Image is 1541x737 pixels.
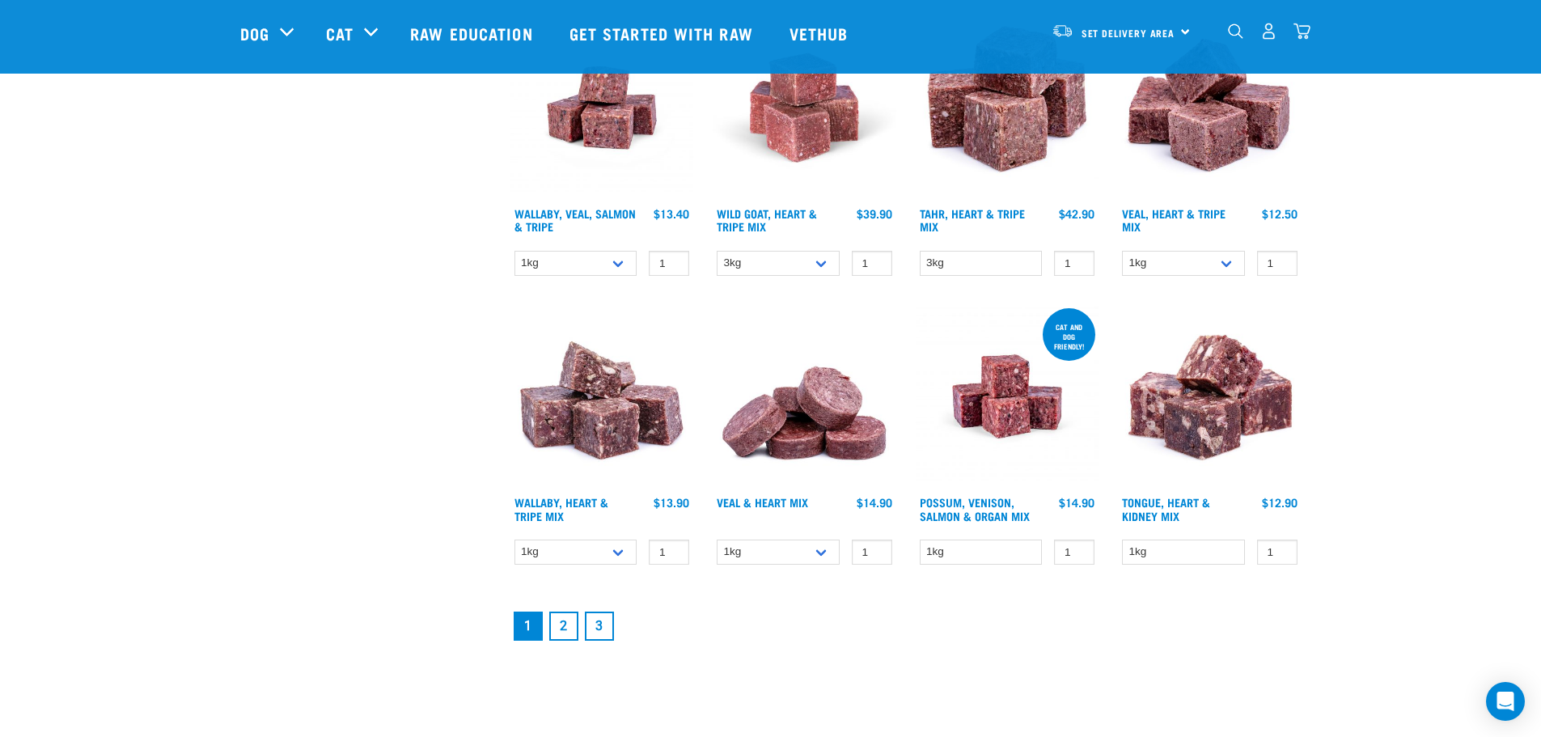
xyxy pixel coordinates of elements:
input: 1 [649,540,689,565]
nav: pagination [510,608,1302,644]
img: home-icon-1@2x.png [1228,23,1243,39]
a: Get started with Raw [553,1,773,66]
img: user.png [1260,23,1277,40]
img: Goat Heart Tripe 8451 [713,16,896,200]
a: Goto page 3 [585,612,614,641]
a: Wild Goat, Heart & Tripe Mix [717,210,817,229]
a: Tahr, Heart & Tripe Mix [920,210,1025,229]
a: Raw Education [394,1,552,66]
img: Tahr Heart Tripe Mix 01 [916,16,1099,200]
div: $14.90 [1059,496,1094,509]
span: Set Delivery Area [1082,30,1175,36]
img: Cubes [1118,16,1302,200]
input: 1 [1054,251,1094,276]
div: $42.90 [1059,207,1094,220]
div: cat and dog friendly! [1043,315,1095,358]
a: Page 1 [514,612,543,641]
a: Dog [240,21,269,45]
a: Veal & Heart Mix [717,499,808,505]
a: Goto page 2 [549,612,578,641]
a: Wallaby, Veal, Salmon & Tripe [514,210,636,229]
div: $14.90 [857,496,892,509]
input: 1 [649,251,689,276]
input: 1 [1257,540,1298,565]
img: 1167 Tongue Heart Kidney Mix 01 [1118,305,1302,489]
a: Veal, Heart & Tripe Mix [1122,210,1226,229]
img: Possum Venison Salmon Organ 1626 [916,305,1099,489]
input: 1 [852,251,892,276]
a: Cat [326,21,353,45]
img: 1174 Wallaby Heart Tripe Mix 01 [510,305,694,489]
div: $13.40 [654,207,689,220]
div: $12.50 [1262,207,1298,220]
input: 1 [852,540,892,565]
a: Tongue, Heart & Kidney Mix [1122,499,1210,518]
a: Possum, Venison, Salmon & Organ Mix [920,499,1030,518]
img: Wallaby Veal Salmon Tripe 1642 [510,16,694,200]
img: van-moving.png [1052,23,1073,38]
div: $12.90 [1262,496,1298,509]
input: 1 [1257,251,1298,276]
div: $39.90 [857,207,892,220]
img: 1152 Veal Heart Medallions 01 [713,305,896,489]
a: Vethub [773,1,869,66]
img: home-icon@2x.png [1293,23,1310,40]
div: $13.90 [654,496,689,509]
input: 1 [1054,540,1094,565]
a: Wallaby, Heart & Tripe Mix [514,499,608,518]
div: Open Intercom Messenger [1486,682,1525,721]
